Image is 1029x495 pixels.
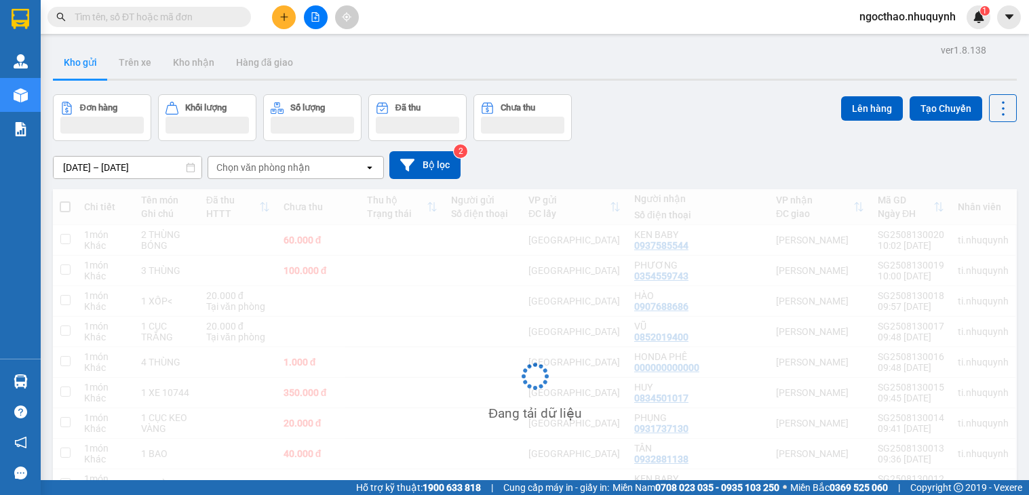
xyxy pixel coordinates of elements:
span: ⚪️ [783,485,787,490]
div: Chọn văn phòng nhận [216,161,310,174]
div: Đã thu [395,103,421,113]
span: | [898,480,900,495]
button: Số lượng [263,94,362,141]
span: search [56,12,66,22]
button: Bộ lọc [389,151,461,179]
img: warehouse-icon [14,54,28,68]
div: Đang tải dữ liệu [488,403,581,424]
button: Đã thu [368,94,467,141]
strong: 0369 525 060 [830,482,888,493]
sup: 2 [454,144,467,158]
button: Kho nhận [162,46,225,79]
img: icon-new-feature [973,11,985,23]
img: warehouse-icon [14,374,28,389]
button: Lên hàng [841,96,903,121]
strong: 0708 023 035 - 0935 103 250 [655,482,779,493]
div: Đơn hàng [80,103,117,113]
span: Cung cấp máy in - giấy in: [503,480,609,495]
img: logo-vxr [12,9,29,29]
div: Số lượng [290,103,325,113]
button: Kho gửi [53,46,108,79]
div: ver 1.8.138 [941,43,986,58]
span: file-add [311,12,320,22]
span: notification [14,436,27,449]
div: Chưa thu [501,103,535,113]
input: Select a date range. [54,157,201,178]
span: Miền Nam [613,480,779,495]
sup: 1 [980,6,990,16]
span: ngocthao.nhuquynh [849,8,967,25]
span: 1 [982,6,987,16]
span: | [491,480,493,495]
img: warehouse-icon [14,88,28,102]
button: plus [272,5,296,29]
span: question-circle [14,405,27,418]
button: Trên xe [108,46,162,79]
div: Khối lượng [185,103,227,113]
strong: 1900 633 818 [423,482,481,493]
button: Chưa thu [473,94,572,141]
span: plus [279,12,289,22]
button: Tạo Chuyến [910,96,982,121]
span: Hỗ trợ kỹ thuật: [356,480,481,495]
span: aim [342,12,351,22]
svg: open [364,162,375,173]
input: Tìm tên, số ĐT hoặc mã đơn [75,9,235,24]
button: Đơn hàng [53,94,151,141]
span: caret-down [1003,11,1015,23]
button: aim [335,5,359,29]
button: Khối lượng [158,94,256,141]
button: caret-down [997,5,1021,29]
span: message [14,467,27,479]
span: copyright [954,483,963,492]
img: solution-icon [14,122,28,136]
span: Miền Bắc [790,480,888,495]
button: Hàng đã giao [225,46,304,79]
button: file-add [304,5,328,29]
